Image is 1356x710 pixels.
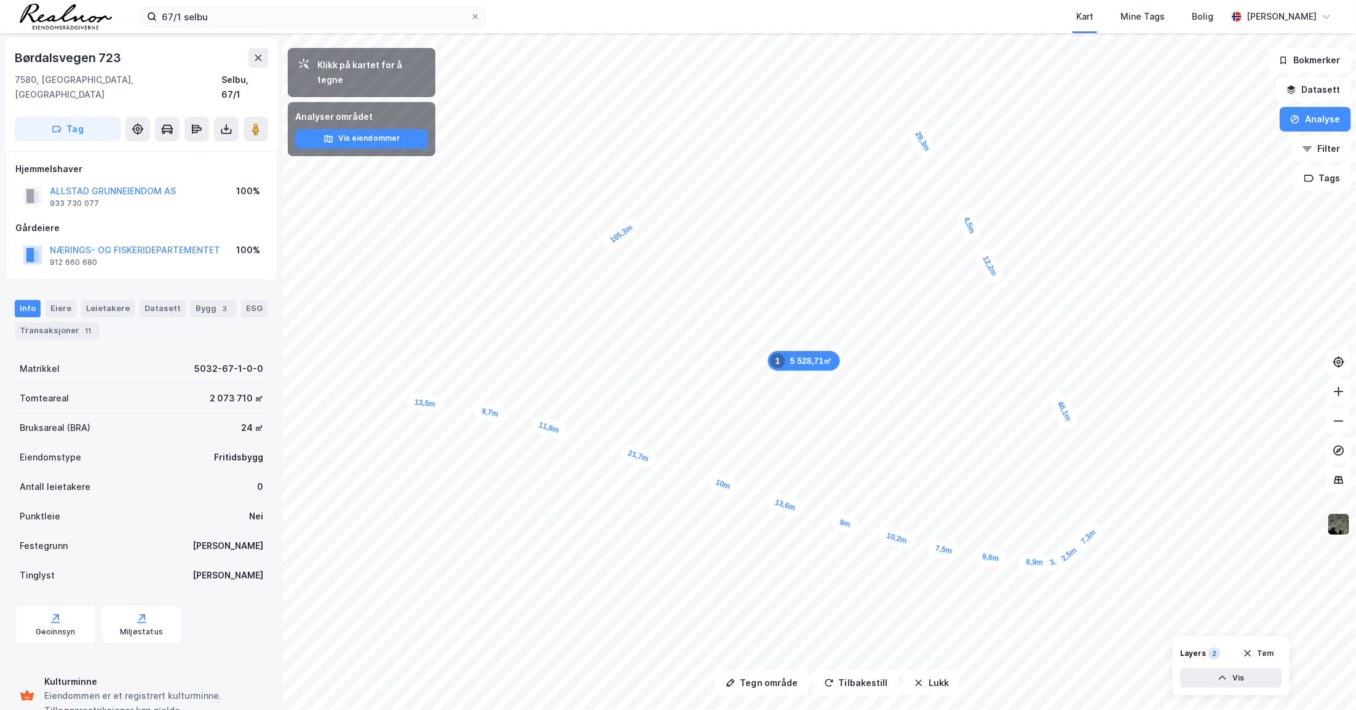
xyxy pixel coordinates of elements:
[906,122,939,161] div: Map marker
[1049,392,1080,431] div: Map marker
[1280,107,1351,132] button: Analyse
[706,471,740,498] div: Map marker
[20,391,69,406] div: Tomteareal
[36,627,76,637] div: Geoinnsyn
[973,246,1005,285] div: Map marker
[715,671,809,695] button: Tegn område
[600,216,643,253] div: Map marker
[157,7,470,26] input: Søk på adresse, matrikkel, gårdeiere, leietakere eller personer
[1192,9,1213,24] div: Bolig
[1247,9,1317,24] div: [PERSON_NAME]
[20,538,68,553] div: Festegrunn
[1295,651,1356,710] div: Kontrollprogram for chat
[295,109,428,124] div: Analyser området
[1052,538,1087,571] div: Map marker
[529,414,569,441] div: Map marker
[1208,647,1221,660] div: 2
[120,627,163,637] div: Miljøstatus
[295,129,428,149] button: Vis eiendommer
[878,525,917,551] div: Map marker
[236,243,260,258] div: 100%
[20,509,60,524] div: Punktleie
[1180,649,1206,658] div: Layers
[974,547,1008,569] div: Map marker
[15,221,268,235] div: Gårdeiere
[1180,668,1282,688] button: Vis
[236,184,260,199] div: 100%
[241,300,268,317] div: ESG
[15,117,121,141] button: Tag
[619,443,658,470] div: Map marker
[140,300,186,317] div: Datasett
[927,538,961,561] div: Map marker
[20,568,55,583] div: Tinglyst
[20,479,90,494] div: Antall leietakere
[15,300,41,317] div: Info
[1327,513,1350,536] img: 9k=
[192,538,263,553] div: [PERSON_NAME]
[192,568,263,583] div: [PERSON_NAME]
[44,674,263,689] div: Kulturminne
[15,48,124,68] div: Børdalsvegen 723
[50,258,97,267] div: 912 660 680
[956,207,984,243] div: Map marker
[219,302,231,315] div: 3
[831,512,860,535] div: Map marker
[1120,9,1165,24] div: Mine Tags
[766,492,805,519] div: Map marker
[1295,651,1356,710] iframe: Chat Widget
[1268,48,1351,73] button: Bokmerker
[257,479,263,494] div: 0
[15,73,221,102] div: 7580, [GEOGRAPHIC_DATA], [GEOGRAPHIC_DATA]
[771,353,785,368] div: 1
[1276,77,1351,102] button: Datasett
[1071,520,1106,554] div: Map marker
[50,199,99,208] div: 933 730 077
[241,420,263,435] div: 24 ㎡
[194,361,263,376] div: 5032-67-1-0-0
[406,393,444,414] div: Map marker
[473,401,507,424] div: Map marker
[46,300,76,317] div: Eiere
[20,450,81,465] div: Eiendomstype
[768,351,840,371] div: Map marker
[814,671,898,695] button: Tilbakestill
[191,300,236,317] div: Bygg
[903,671,959,695] button: Lukk
[214,450,263,465] div: Fritidsbygg
[1292,136,1351,161] button: Filter
[1294,166,1351,191] button: Tags
[81,300,135,317] div: Leietakere
[317,58,426,87] div: Klikk på kartet for å tegne
[210,391,263,406] div: 2 073 710 ㎡
[249,509,263,524] div: Nei
[1235,644,1282,663] button: Tøm
[15,322,99,339] div: Transaksjoner
[20,420,90,435] div: Bruksareal (BRA)
[1019,553,1051,572] div: Map marker
[20,361,60,376] div: Matrikkel
[82,325,94,337] div: 11
[15,162,268,176] div: Hjemmelshaver
[20,4,112,30] img: realnor-logo.934646d98de889bb5806.png
[221,73,268,102] div: Selbu, 67/1
[1076,9,1093,24] div: Kart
